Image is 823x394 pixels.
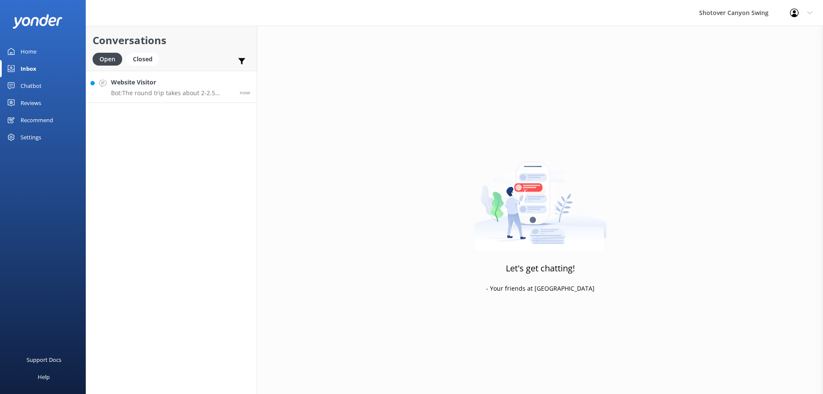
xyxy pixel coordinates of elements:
[240,89,250,96] span: 08:38am 15-Aug-2025 (UTC +12:00) Pacific/Auckland
[506,262,575,275] h3: Let's get chatting!
[21,111,53,129] div: Recommend
[93,53,122,66] div: Open
[21,129,41,146] div: Settings
[474,144,607,251] img: artwork of a man stealing a conversation from at giant smartphone
[38,368,50,385] div: Help
[27,351,61,368] div: Support Docs
[21,43,36,60] div: Home
[93,32,250,48] h2: Conversations
[86,71,257,103] a: Website VisitorBot:The round trip takes about 2-2.5 hours. You cannot drive to the site yourself ...
[21,94,41,111] div: Reviews
[13,14,62,28] img: yonder-white-logo.png
[21,77,42,94] div: Chatbot
[21,60,36,77] div: Inbox
[111,89,233,97] p: Bot: The round trip takes about 2-2.5 hours. You cannot drive to the site yourself due to crossin...
[126,54,163,63] a: Closed
[486,284,595,293] p: - Your friends at [GEOGRAPHIC_DATA]
[111,78,233,87] h4: Website Visitor
[93,54,126,63] a: Open
[126,53,159,66] div: Closed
